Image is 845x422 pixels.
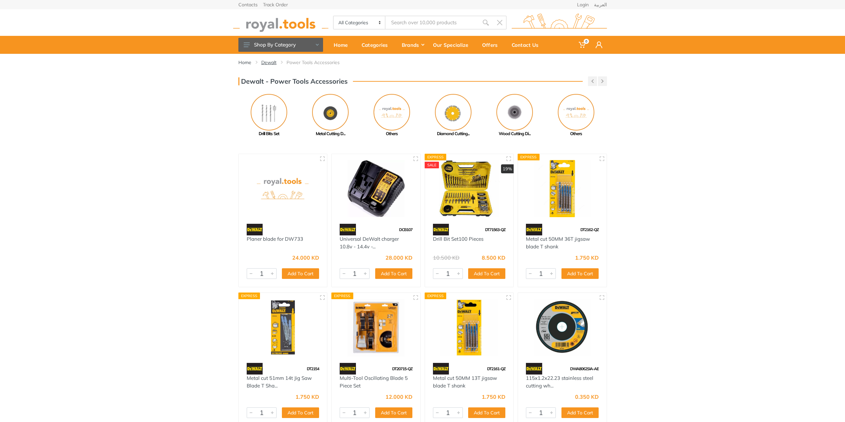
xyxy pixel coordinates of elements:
div: 1.750 KD [296,394,319,399]
img: Royal Tools - Metal cut 50MM 36T jigsaw blade T shank [524,160,601,217]
a: 0 [574,36,591,54]
button: Add To Cart [468,268,505,279]
img: royal.tools Logo [233,14,328,32]
a: Others [361,94,423,137]
img: Royal Tools - Drill Bit Set100 Pieces [431,160,508,217]
div: 12.000 KD [385,394,412,399]
div: Others [546,130,607,137]
a: Track Order [263,2,288,7]
div: 10.500 KD [433,255,460,260]
div: Express [425,293,447,299]
button: Add To Cart [561,268,599,279]
div: 24.000 KD [292,255,319,260]
span: DT2154 [307,366,319,371]
img: 45.webp [526,363,542,375]
a: Contact Us [507,36,548,54]
img: 45.webp [247,224,263,235]
img: royal.tools Logo [512,14,607,32]
img: 45.webp [433,363,449,375]
div: Wood Cutting Di... [484,130,546,137]
img: No Image [558,94,594,130]
div: 0.350 KD [575,394,599,399]
a: Drill Bits Set [238,94,300,137]
img: Royal Tools - Metal cut 51mm 14t Jig Saw Blade T Shank [245,299,321,356]
div: Diamond Cutting... [423,130,484,137]
a: العربية [594,2,607,7]
div: Express [518,154,540,160]
img: No Image [374,94,410,130]
a: Offers [477,36,507,54]
a: Others [546,94,607,137]
div: Express [425,154,447,160]
span: DWA8062SIA-AE [570,366,599,371]
div: Offers [477,38,507,52]
div: 19% [501,164,514,174]
img: 45.webp [340,224,356,235]
a: Home [329,36,357,54]
img: Royal - Metal Cutting Discs [312,94,349,130]
div: SALE [425,162,439,168]
a: Multi-Tool Oscillating Blade 5 Piece Set [340,375,408,389]
div: Home [329,38,357,52]
a: Home [238,59,251,66]
span: DCB107 [399,227,412,232]
a: Our Specialize [428,36,477,54]
h3: Dewalt - Power Tools Accessories [238,77,348,85]
img: Royal - Diamond Cutting Discs [435,94,471,130]
button: Add To Cart [282,268,319,279]
div: Express [331,293,353,299]
div: Express [238,293,260,299]
a: Planer blade for DW733 [247,236,303,242]
div: 28.000 KD [385,255,412,260]
img: 45.webp [247,363,263,375]
div: Others [361,130,423,137]
img: Royal Tools - Metal cut 50MM 13T jigsaw blade T shank [431,299,508,356]
div: 1.750 KD [482,394,505,399]
a: 115x1.2x22.23 stainless steel cutting wh... [526,375,593,389]
img: 45.webp [526,224,542,235]
div: 8.500 KD [482,255,505,260]
input: Site search [385,16,478,30]
div: Contact Us [507,38,548,52]
img: Royal - Wood Cutting Discs [496,94,533,130]
span: DT2161-QZ [487,366,505,371]
a: Categories [357,36,397,54]
div: Our Specialize [428,38,477,52]
img: Royal Tools - 115x1.2x22.23 stainless steel cutting wheel [524,299,601,356]
img: Royal Tools - Multi-Tool Oscillating Blade 5 Piece Set [338,299,414,356]
a: Dewalt [261,59,277,66]
div: Categories [357,38,397,52]
img: Royal - Drill Bits Set [251,94,287,130]
a: Metal Cutting D... [300,94,361,137]
button: Add To Cart [375,407,412,418]
span: 0 [584,39,589,44]
a: Drill Bit Set100 Pieces [433,236,483,242]
img: Royal Tools - Universal DeWalt charger 10.8v - 14.4v - 18v [338,160,414,217]
a: Wood Cutting Di... [484,94,546,137]
span: DT71563-QZ [485,227,505,232]
nav: breadcrumb [238,59,607,66]
span: DT2162-QZ [580,227,599,232]
div: Brands [397,38,428,52]
div: Metal Cutting D... [300,130,361,137]
div: 1.750 KD [575,255,599,260]
a: Universal DeWalt charger 10.8v - 14.4v -... [340,236,399,250]
a: Metal cut 51mm 14t Jig Saw Blade T Sha... [247,375,312,389]
select: Category [334,16,386,29]
a: Login [577,2,589,7]
a: Metal cut 50MM 13T jigsaw blade T shank [433,375,497,389]
button: Add To Cart [282,407,319,418]
img: 45.webp [433,224,449,235]
span: DT20715-QZ [392,366,412,371]
a: Power Tools Accessories [287,59,340,66]
img: 45.webp [340,363,356,375]
button: Add To Cart [561,407,599,418]
a: Contacts [238,2,258,7]
button: Add To Cart [375,268,412,279]
a: Metal cut 50MM 36T jigsaw blade T shank [526,236,590,250]
button: Add To Cart [468,407,505,418]
div: Drill Bits Set [238,130,300,137]
a: Diamond Cutting... [423,94,484,137]
button: Shop By Category [238,38,323,52]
